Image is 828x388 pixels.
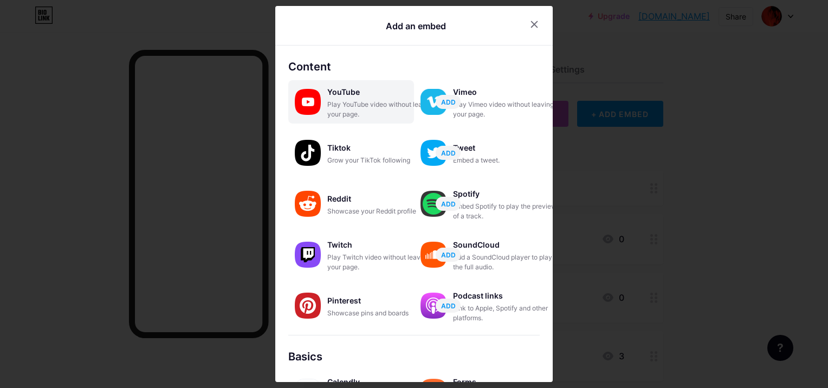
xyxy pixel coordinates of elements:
div: Showcase pins and boards [327,308,436,318]
span: ADD [441,250,456,260]
div: Play YouTube video without leaving your page. [327,100,436,119]
div: Podcast links [453,288,561,303]
span: ADD [441,98,456,107]
img: pinterest [295,293,321,319]
span: ADD [441,148,456,158]
div: Embed a tweet. [453,156,561,165]
button: ADD [436,95,461,109]
div: Showcase your Reddit profile [327,206,436,216]
img: podcastlinks [421,293,447,319]
div: Vimeo [453,85,561,100]
div: Spotify [453,186,561,202]
div: SoundCloud [453,237,561,253]
div: Embed Spotify to play the preview of a track. [453,202,561,221]
button: ADD [436,248,461,262]
div: Content [288,59,540,75]
div: Tweet [453,140,561,156]
div: Pinterest [327,293,436,308]
img: twitter [421,140,447,166]
div: Basics [288,348,540,365]
span: ADD [441,199,456,209]
div: Grow your TikTok following [327,156,436,165]
button: ADD [436,299,461,313]
img: reddit [295,191,321,217]
div: YouTube [327,85,436,100]
img: twitch [295,242,321,268]
img: tiktok [295,140,321,166]
div: Link to Apple, Spotify and other platforms. [453,303,561,323]
div: Tiktok [327,140,436,156]
div: Twitch [327,237,436,253]
img: youtube [295,89,321,115]
div: Play Twitch video without leaving your page. [327,253,436,272]
img: spotify [421,191,447,217]
span: ADD [441,301,456,311]
button: ADD [436,146,461,160]
div: Play Vimeo video without leaving your page. [453,100,561,119]
div: Reddit [327,191,436,206]
img: soundcloud [421,242,447,268]
div: Add a SoundCloud player to play the full audio. [453,253,561,272]
img: vimeo [421,89,447,115]
button: ADD [436,197,461,211]
div: Add an embed [386,20,446,33]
